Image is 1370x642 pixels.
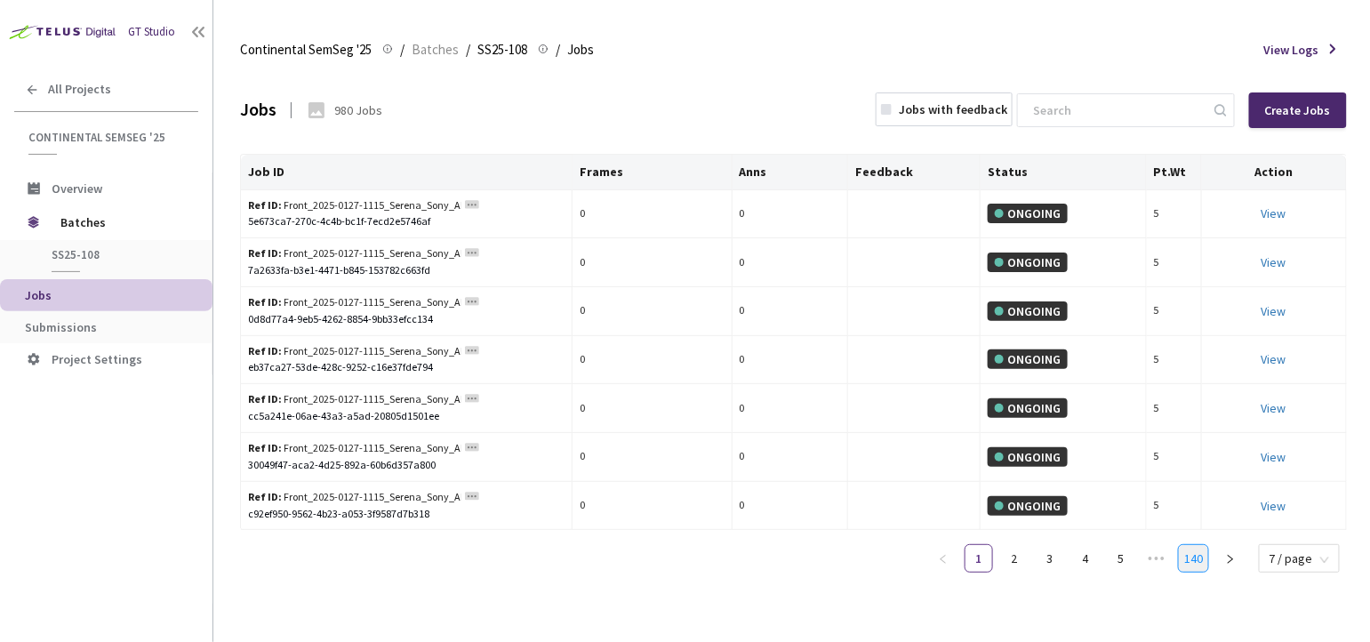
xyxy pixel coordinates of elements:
span: View Logs [1264,41,1319,59]
span: Continental SemSeg '25 [28,130,188,145]
td: 5 [1147,287,1202,336]
div: ONGOING [988,398,1068,418]
li: / [556,39,560,60]
b: Ref ID: [248,441,282,454]
span: Batches [60,205,182,240]
td: 5 [1147,384,1202,433]
a: 1 [965,545,992,572]
td: 0 [733,190,848,239]
div: ONGOING [988,447,1068,467]
b: Ref ID: [248,490,282,503]
div: Front_2025-0127-1115_Serena_Sony_ALL-01874-n1_OD_Day_Snow_IROFF___fad_[DATE]_at_[DATE]_radar-mi_5... [248,489,461,506]
td: 0 [573,238,732,287]
span: ••• [1142,544,1171,573]
li: 2 [1000,544,1029,573]
li: / [466,39,470,60]
td: 5 [1147,238,1202,287]
div: c92ef950-9562-4b23-a053-3f9587d7b318 [248,506,565,523]
a: 4 [1072,545,1099,572]
a: View [1262,205,1286,221]
li: Next 5 Pages [1142,544,1171,573]
th: Frames [573,155,732,190]
div: 5e673ca7-270c-4c4b-bc1f-7ecd2e5746af [248,213,565,230]
li: 1 [965,544,993,573]
a: View [1262,498,1286,514]
li: 5 [1107,544,1135,573]
span: Continental SemSeg '25 [240,39,372,60]
div: GT Studio [128,24,175,41]
th: Status [981,155,1147,190]
button: right [1216,544,1245,573]
b: Ref ID: [248,295,282,309]
td: 0 [573,433,732,482]
span: Overview [52,181,102,197]
span: All Projects [48,82,111,97]
td: 0 [733,482,848,531]
a: View [1262,449,1286,465]
li: 140 [1178,544,1209,573]
th: Anns [733,155,848,190]
a: View [1262,303,1286,319]
li: / [400,39,405,60]
span: Jobs [25,287,52,303]
div: eb37ca27-53de-428c-9252-c16e37fde794 [248,359,565,376]
td: 5 [1147,336,1202,385]
a: View [1262,400,1286,416]
td: 5 [1147,190,1202,239]
div: Jobs with feedback [899,100,1007,118]
input: Search [1022,94,1212,126]
div: cc5a241e-06ae-43a3-a5ad-20805d1501ee [248,408,565,425]
td: 0 [733,238,848,287]
li: Previous Page [929,544,957,573]
span: SS25-108 [477,39,527,60]
div: 30049f47-aca2-4d25-892a-60b6d357a800 [248,457,565,474]
a: View [1262,254,1286,270]
div: Create Jobs [1265,103,1331,117]
a: 140 [1179,545,1208,572]
th: Job ID [241,155,573,190]
span: left [938,554,949,565]
div: Front_2025-0127-1115_Serena_Sony_ALL-01874-n1_OD_Day_Snow_IROFF___fad_[DATE]_at_[DATE]_radar-mi_5... [248,343,461,360]
th: Feedback [848,155,981,190]
li: 4 [1071,544,1100,573]
div: Front_2025-0127-1115_Serena_Sony_ALL-01874-n1_OD_Day_Snow_IROFF___fad_[DATE]_at_[DATE]_radar-mi_5... [248,197,461,214]
td: 5 [1147,482,1202,531]
td: 0 [573,287,732,336]
td: 0 [733,433,848,482]
div: 7a2633fa-b3e1-4471-b845-153782c663fd [248,262,565,279]
li: 3 [1036,544,1064,573]
div: ONGOING [988,253,1068,272]
div: ONGOING [988,204,1068,223]
b: Ref ID: [248,344,282,357]
b: Ref ID: [248,198,282,212]
span: SS25-108 [52,247,183,262]
span: 7 / page [1270,545,1329,572]
span: Submissions [25,319,97,335]
div: 0d8d77a4-9eb5-4262-8854-9bb33efcc134 [248,311,565,328]
td: 5 [1147,433,1202,482]
td: 0 [573,336,732,385]
a: 5 [1108,545,1134,572]
th: Pt.Wt [1147,155,1202,190]
span: right [1225,554,1236,565]
div: Page Size [1259,544,1340,566]
td: 0 [573,384,732,433]
th: Action [1202,155,1347,190]
div: Front_2025-0127-1115_Serena_Sony_ALL-01874-n1_OD_Day_Snow_IROFF___fad_[DATE]_at_[DATE]_radar-mi_5... [248,391,461,408]
td: 0 [733,287,848,336]
div: ONGOING [988,496,1068,516]
b: Ref ID: [248,246,282,260]
td: 0 [733,336,848,385]
span: Jobs [567,39,594,60]
a: 3 [1037,545,1063,572]
td: 0 [733,384,848,433]
div: Jobs [240,97,276,123]
td: 0 [573,190,732,239]
div: Front_2025-0127-1115_Serena_Sony_ALL-01874-n1_OD_Day_Snow_IROFF___fad_[DATE]_at_[DATE]_radar-mi_5... [248,294,461,311]
div: Front_2025-0127-1115_Serena_Sony_ALL-01874-n1_OD_Day_Snow_IROFF___fad_[DATE]_at_[DATE]_radar-mi_5... [248,245,461,262]
li: Next Page [1216,544,1245,573]
button: left [929,544,957,573]
td: 0 [573,482,732,531]
span: Project Settings [52,351,142,367]
div: ONGOING [988,349,1068,369]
